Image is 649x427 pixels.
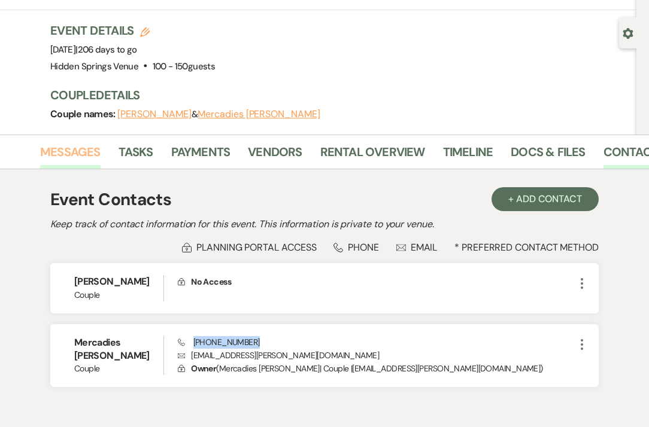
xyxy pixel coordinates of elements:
[182,241,316,254] div: Planning Portal Access
[198,109,320,119] button: Mercadies [PERSON_NAME]
[492,187,599,211] button: + Add Contact
[50,22,215,39] h3: Event Details
[50,217,599,231] h2: Keep track of contact information for this event. This information is private to your venue.
[333,241,379,254] div: Phone
[511,142,585,169] a: Docs & Files
[119,142,153,169] a: Tasks
[396,241,438,254] div: Email
[117,109,192,119] button: [PERSON_NAME]
[74,289,163,301] span: Couple
[74,275,163,288] h6: [PERSON_NAME]
[191,363,216,374] span: Owner
[78,44,137,56] span: 206 days to go
[50,187,171,212] h1: Event Contacts
[50,44,137,56] span: [DATE]
[178,349,575,362] p: [EMAIL_ADDRESS][PERSON_NAME][DOMAIN_NAME]
[117,108,320,120] span: &
[153,60,215,72] span: 100 - 150 guests
[50,241,599,254] div: * Preferred Contact Method
[75,44,137,56] span: |
[50,60,138,72] span: Hidden Springs Venue
[178,362,575,375] p: ( Mercadies [PERSON_NAME] | Couple | [EMAIL_ADDRESS][PERSON_NAME][DOMAIN_NAME] )
[320,142,425,169] a: Rental Overview
[191,276,231,287] span: No Access
[74,362,163,375] span: Couple
[50,108,117,120] span: Couple names:
[74,336,163,363] h6: Mercadies [PERSON_NAME]
[40,142,101,169] a: Messages
[443,142,493,169] a: Timeline
[178,337,260,347] span: [PHONE_NUMBER]
[623,27,633,38] button: Open lead details
[171,142,231,169] a: Payments
[50,87,624,103] h3: Couple Details
[248,142,302,169] a: Vendors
